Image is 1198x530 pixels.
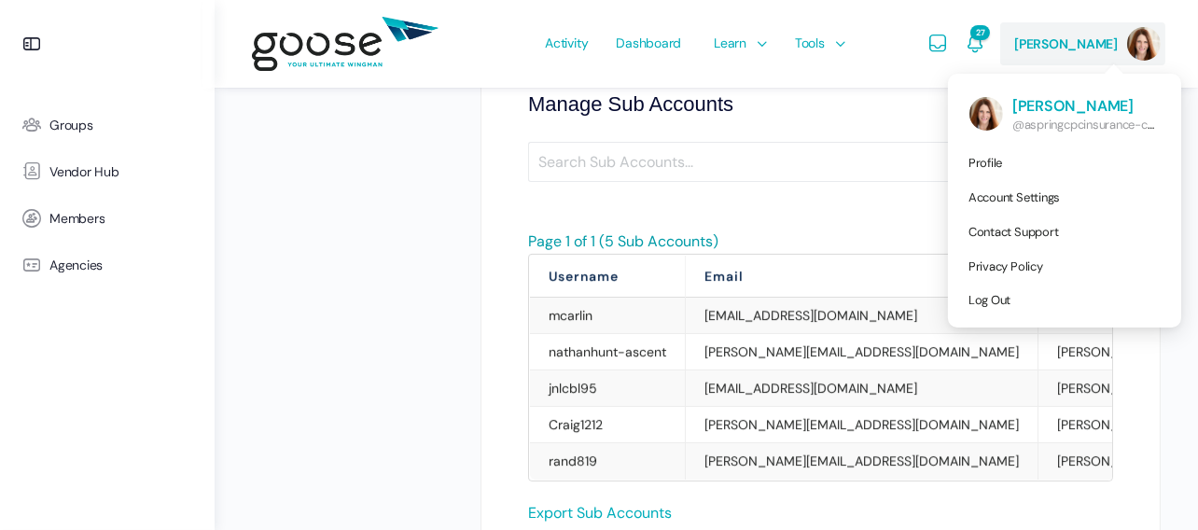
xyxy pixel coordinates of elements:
td: [PERSON_NAME] [1038,333,1178,370]
a: [PERSON_NAME] @aspringcpcinsurance-com [955,83,1174,146]
td: [PERSON_NAME][EMAIL_ADDRESS][DOMAIN_NAME] [686,407,1038,443]
a: Privacy Policy [955,250,1174,285]
td: [PERSON_NAME] [1038,370,1178,406]
td: rand819 [530,443,686,480]
td: [PERSON_NAME][EMAIL_ADDRESS][DOMAIN_NAME] [686,333,1038,370]
span: Log Out [968,292,1010,308]
a: Account Settings [955,181,1174,216]
span: Profile [968,155,1002,171]
a: Contact Support [955,216,1174,250]
h2: Manage Sub Accounts [528,93,1113,116]
a: Log Out [955,284,1174,318]
span: Contact Support [968,224,1058,240]
a: Members [9,195,205,242]
td: [EMAIL_ADDRESS][DOMAIN_NAME] [686,297,1038,333]
span: Agencies [49,258,103,273]
span: Account Settings [968,189,1060,205]
td: Craig1212 [530,407,686,443]
span: 27 [970,25,990,40]
td: [PERSON_NAME][EMAIL_ADDRESS][DOMAIN_NAME] [686,443,1038,480]
span: [PERSON_NAME] [1014,35,1118,52]
th: Email [686,255,1038,297]
a: Groups [9,102,205,148]
td: [EMAIL_ADDRESS][DOMAIN_NAME] [686,370,1038,406]
a: Profile [955,146,1174,181]
span: Privacy Policy [968,258,1043,274]
a: Agencies [9,242,205,288]
td: nathanhunt-ascent [530,333,686,370]
div: Page 1 of 1 (5 Sub Accounts) [528,229,1113,254]
a: Vendor Hub [9,148,205,195]
td: jnlcbl95 [530,370,686,406]
span: @aspringcpcinsurance-com [1012,117,1165,132]
span: Groups [49,118,93,133]
td: [PERSON_NAME] [1038,407,1178,443]
iframe: Chat Widget [1105,440,1198,530]
td: mcarlin [530,297,686,333]
span: Vendor Hub [49,164,119,180]
a: Export Sub Accounts [528,503,672,523]
span: [PERSON_NAME] [1012,97,1150,117]
input: Search Sub Accounts... [528,142,1113,182]
th: Username [530,255,686,297]
td: [PERSON_NAME] [1038,443,1178,480]
span: Members [49,211,104,227]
